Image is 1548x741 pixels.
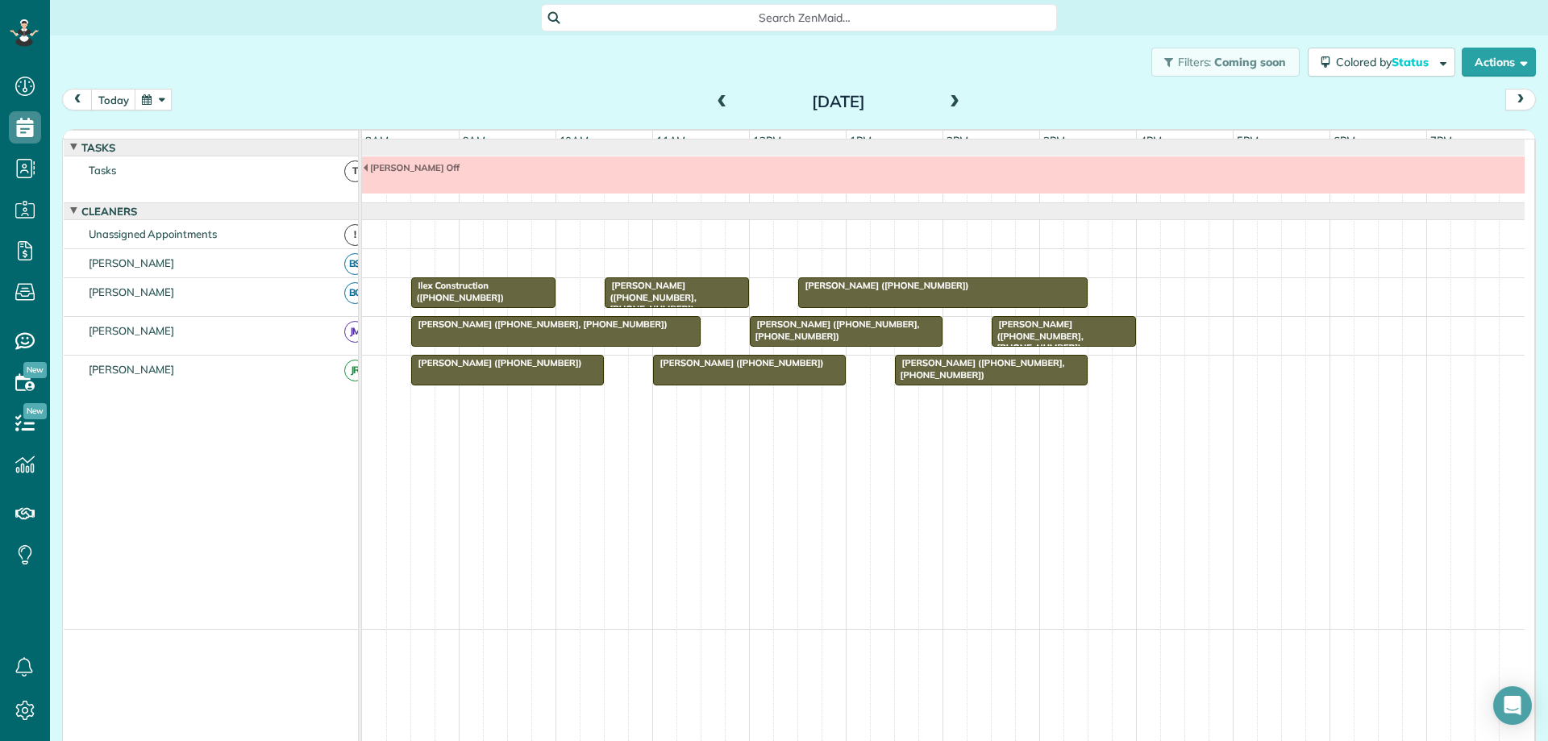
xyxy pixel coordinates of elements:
[1462,48,1536,77] button: Actions
[344,160,366,182] span: T
[1214,55,1287,69] span: Coming soon
[410,318,668,330] span: [PERSON_NAME] ([PHONE_NUMBER], [PHONE_NUMBER])
[556,134,593,147] span: 10am
[1178,55,1212,69] span: Filters:
[410,357,583,368] span: [PERSON_NAME] ([PHONE_NUMBER])
[410,280,505,302] span: Ilex Construction ([PHONE_NUMBER])
[85,164,119,177] span: Tasks
[344,253,366,275] span: BS
[344,282,366,304] span: BC
[943,134,972,147] span: 2pm
[1427,134,1455,147] span: 7pm
[1040,134,1068,147] span: 3pm
[85,256,178,269] span: [PERSON_NAME]
[749,318,920,341] span: [PERSON_NAME] ([PHONE_NUMBER], [PHONE_NUMBER])
[85,227,220,240] span: Unassigned Appointments
[85,285,178,298] span: [PERSON_NAME]
[1493,686,1532,725] div: Open Intercom Messenger
[991,318,1084,353] span: [PERSON_NAME] ([PHONE_NUMBER], [PHONE_NUMBER])
[750,134,784,147] span: 12pm
[652,357,825,368] span: [PERSON_NAME] ([PHONE_NUMBER])
[604,280,697,314] span: [PERSON_NAME] ([PHONE_NUMBER], [PHONE_NUMBER])
[1308,48,1455,77] button: Colored byStatus
[362,162,460,173] span: [PERSON_NAME] Off
[78,205,140,218] span: Cleaners
[847,134,875,147] span: 1pm
[78,141,119,154] span: Tasks
[23,362,47,378] span: New
[797,280,970,291] span: [PERSON_NAME] ([PHONE_NUMBER])
[344,224,366,246] span: !
[1137,134,1165,147] span: 4pm
[460,134,489,147] span: 9am
[344,360,366,381] span: JR
[1336,55,1434,69] span: Colored by
[91,89,136,110] button: today
[85,363,178,376] span: [PERSON_NAME]
[1392,55,1431,69] span: Status
[62,89,93,110] button: prev
[653,134,689,147] span: 11am
[1234,134,1262,147] span: 5pm
[894,357,1065,380] span: [PERSON_NAME] ([PHONE_NUMBER], [PHONE_NUMBER])
[738,93,939,110] h2: [DATE]
[344,321,366,343] span: JM
[1505,89,1536,110] button: next
[362,134,392,147] span: 8am
[23,403,47,419] span: New
[1330,134,1359,147] span: 6pm
[85,324,178,337] span: [PERSON_NAME]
